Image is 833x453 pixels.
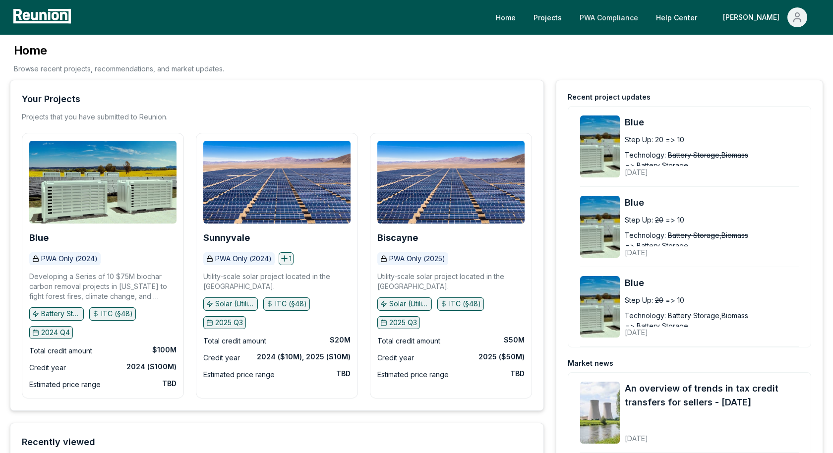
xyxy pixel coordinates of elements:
img: Biscayne [377,141,525,224]
a: Help Center [648,7,705,27]
div: Your Projects [22,92,80,106]
b: Sunnyvale [203,232,250,243]
div: Total credit amount [377,335,440,347]
p: Developing a Series of 10 $75M biochar carbon removal projects in [US_STATE] to fight forest fire... [29,272,177,301]
div: Step Up: [625,134,653,145]
div: [DATE] [625,426,799,444]
b: Biscayne [377,232,418,243]
div: Estimated price range [203,369,275,381]
div: Total credit amount [29,345,92,357]
div: Estimated price range [377,369,449,381]
img: Blue [580,115,620,177]
b: Blue [29,232,49,243]
p: Utility-scale solar project located in the [GEOGRAPHIC_DATA]. [203,272,351,291]
p: Battery Storage [41,309,81,319]
button: Solar (Utility) [377,297,432,310]
div: $20M [330,335,351,345]
img: Blue [29,141,177,224]
p: ITC (§48) [449,299,481,309]
img: An overview of trends in tax credit transfers for sellers - October 2025 [580,382,620,444]
div: [DATE] [625,160,786,177]
span: 20 [655,134,663,145]
a: Projects [526,7,570,27]
img: Blue [580,276,620,338]
div: Total credit amount [203,335,266,347]
a: Biscayne [377,233,418,243]
div: Credit year [377,352,414,364]
div: Credit year [29,362,66,374]
span: => 10 [665,295,684,305]
span: 20 [655,215,663,225]
p: Solar (Utility) [215,299,255,309]
button: 2024 Q4 [29,326,73,339]
p: Browse recent projects, recommendations, and market updates. [14,63,224,74]
p: Utility-scale solar project located in the [GEOGRAPHIC_DATA]. [377,272,525,291]
div: Step Up: [625,295,653,305]
a: Blue [625,196,799,210]
p: PWA Only (2025) [389,254,445,264]
div: Market news [568,358,613,368]
button: 2025 Q3 [377,316,420,329]
p: PWA Only (2024) [41,254,98,264]
div: Technology: [625,150,666,160]
img: Sunnyvale [203,141,351,224]
a: PWA Compliance [572,7,646,27]
p: Solar (Utility) [389,299,429,309]
p: 2024 Q4 [41,328,70,338]
span: => 10 [665,134,684,145]
div: [DATE] [625,240,786,258]
a: An overview of trends in tax credit transfers for sellers - [DATE] [625,382,799,409]
div: TBD [162,379,177,389]
div: 2025 ($50M) [478,352,525,362]
div: Credit year [203,352,240,364]
p: ITC (§48) [101,309,133,319]
a: Blue [625,115,799,129]
img: Blue [580,196,620,258]
div: TBD [510,369,525,379]
div: Step Up: [625,215,653,225]
div: TBD [336,369,351,379]
p: Projects that you have submitted to Reunion. [22,112,168,122]
p: 2025 Q3 [215,318,243,328]
nav: Main [488,7,823,27]
div: $100M [152,345,177,355]
div: Estimated price range [29,379,101,391]
div: 2024 ($10M), 2025 ($10M) [257,352,351,362]
span: Battery Storage,Biomass [668,150,748,160]
button: [PERSON_NAME] [715,7,815,27]
span: => 10 [665,215,684,225]
div: [DATE] [625,320,786,338]
span: Battery Storage,Biomass [668,230,748,240]
span: 20 [655,295,663,305]
button: 2025 Q3 [203,316,246,329]
button: Solar (Utility) [203,297,258,310]
div: Technology: [625,230,666,240]
p: PWA Only (2024) [215,254,272,264]
p: ITC (§48) [275,299,307,309]
span: Battery Storage,Biomass [668,310,748,321]
a: Sunnyvale [203,233,250,243]
div: Recent project updates [568,92,651,102]
a: Blue [29,233,49,243]
div: $50M [504,335,525,345]
button: Battery Storage [29,307,84,320]
a: Blue [625,276,799,290]
div: 2024 ($100M) [126,362,177,372]
div: [PERSON_NAME] [723,7,783,27]
p: 2025 Q3 [389,318,417,328]
a: Home [488,7,524,27]
div: Recently viewed [22,435,95,449]
button: 1 [279,252,294,265]
div: Technology: [625,310,666,321]
h3: Home [14,43,224,58]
